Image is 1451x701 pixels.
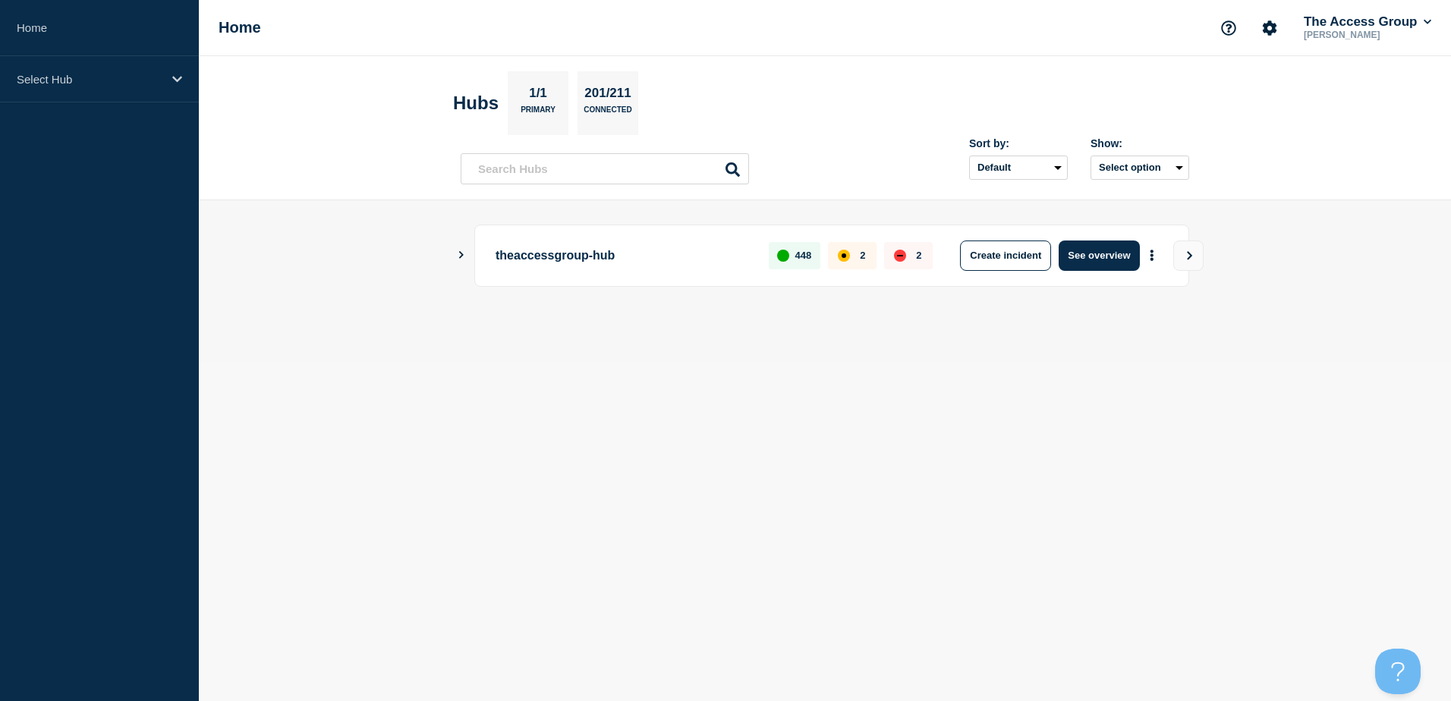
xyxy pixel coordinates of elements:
[461,153,749,184] input: Search Hubs
[969,156,1068,180] select: Sort by
[219,19,261,36] h1: Home
[1213,12,1245,44] button: Support
[1301,14,1434,30] button: The Access Group
[1301,30,1434,40] p: [PERSON_NAME]
[1091,156,1189,180] button: Select option
[579,86,637,105] p: 201/211
[458,250,465,261] button: Show Connected Hubs
[960,240,1051,271] button: Create incident
[1254,12,1286,44] button: Account settings
[1142,241,1162,269] button: More actions
[496,240,751,271] p: theaccessgroup-hub
[860,250,865,261] p: 2
[584,105,631,121] p: Connected
[894,250,906,262] div: down
[969,137,1068,149] div: Sort by:
[521,105,556,121] p: Primary
[1375,649,1421,694] iframe: Help Scout Beacon - Open
[524,86,553,105] p: 1/1
[1173,240,1204,271] button: View
[453,93,499,114] h2: Hubs
[17,73,162,86] p: Select Hub
[777,250,789,262] div: up
[1059,240,1139,271] button: See overview
[1091,137,1189,149] div: Show:
[916,250,921,261] p: 2
[838,250,850,262] div: affected
[795,250,812,261] p: 448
